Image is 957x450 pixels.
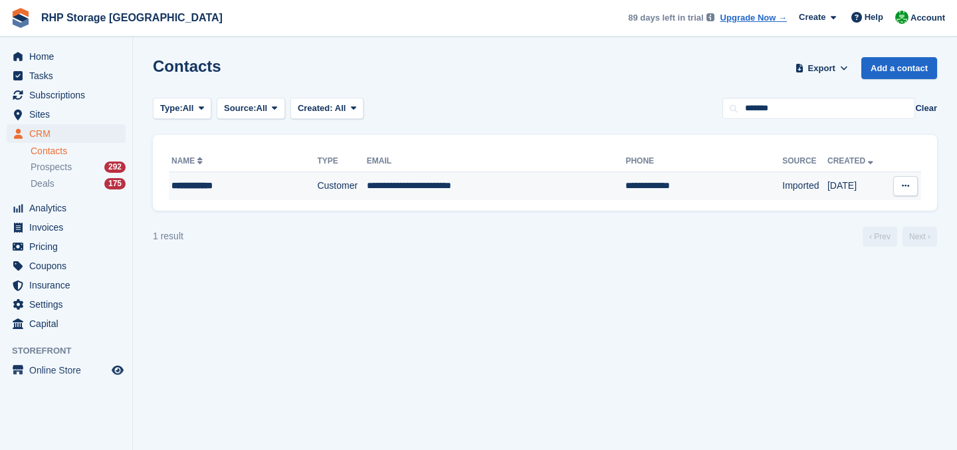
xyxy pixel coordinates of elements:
nav: Page [860,227,940,247]
div: 292 [104,162,126,173]
span: Source: [224,102,256,115]
span: Type: [160,102,183,115]
span: Home [29,47,109,66]
a: menu [7,237,126,256]
th: Source [782,151,827,172]
img: icon-info-grey-7440780725fd019a000dd9b08b2336e03edf1995a4989e88bcd33f0948082b44.svg [706,13,714,21]
span: Capital [29,314,109,333]
span: Created: [298,103,333,113]
span: Storefront [12,344,132,358]
img: stora-icon-8386f47178a22dfd0bd8f6a31ec36ba5ce8667c1dd55bd0f319d3a0aa187defe.svg [11,8,31,28]
span: Invoices [29,218,109,237]
a: Prospects 292 [31,160,126,174]
span: Create [799,11,825,24]
td: Imported [782,172,827,200]
a: menu [7,66,126,85]
button: Created: All [290,98,364,120]
button: Export [792,57,851,79]
span: Account [910,11,945,25]
a: menu [7,361,126,380]
a: menu [7,295,126,314]
span: All [335,103,346,113]
span: Tasks [29,66,109,85]
th: Email [367,151,626,172]
a: RHP Storage [GEOGRAPHIC_DATA] [36,7,228,29]
span: All [183,102,194,115]
span: Analytics [29,199,109,217]
span: Export [808,62,835,75]
span: All [257,102,268,115]
span: Coupons [29,257,109,275]
a: menu [7,105,126,124]
img: Rod [895,11,908,24]
a: menu [7,276,126,294]
a: menu [7,218,126,237]
span: Help [865,11,883,24]
a: Deals 175 [31,177,126,191]
span: CRM [29,124,109,143]
span: Prospects [31,161,72,173]
th: Type [317,151,366,172]
button: Clear [915,102,937,115]
a: Next [903,227,937,247]
span: Insurance [29,276,109,294]
span: Subscriptions [29,86,109,104]
a: Contacts [31,145,126,158]
span: Online Store [29,361,109,380]
td: Customer [317,172,366,200]
div: 1 result [153,229,183,243]
span: Pricing [29,237,109,256]
a: Preview store [110,362,126,378]
h1: Contacts [153,57,221,75]
a: Name [171,156,205,166]
span: 89 days left in trial [628,11,703,25]
span: Deals [31,177,54,190]
span: Sites [29,105,109,124]
a: Upgrade Now → [720,11,787,25]
th: Phone [625,151,782,172]
a: menu [7,47,126,66]
a: menu [7,257,126,275]
span: Settings [29,295,109,314]
a: menu [7,124,126,143]
a: menu [7,314,126,333]
a: Add a contact [861,57,937,79]
a: menu [7,199,126,217]
button: Source: All [217,98,285,120]
button: Type: All [153,98,211,120]
a: Previous [863,227,897,247]
a: Created [827,156,876,166]
td: [DATE] [827,172,887,200]
a: menu [7,86,126,104]
div: 175 [104,178,126,189]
